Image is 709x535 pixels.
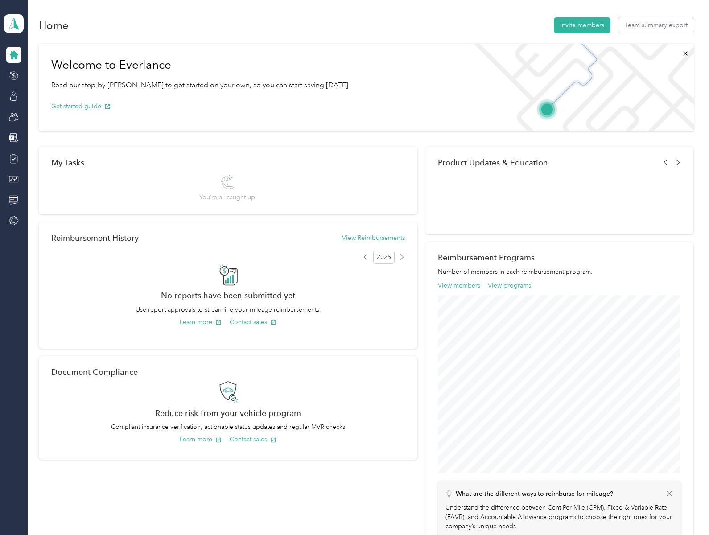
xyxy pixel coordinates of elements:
p: Use report approvals to streamline your mileage reimbursements. [51,305,405,314]
p: Compliant insurance verification, actionable status updates and regular MVR checks [51,422,405,432]
button: Contact sales [230,317,276,327]
div: My Tasks [51,158,405,167]
button: Invite members [554,17,610,33]
span: 2025 [373,251,395,264]
p: Read our step-by-[PERSON_NAME] to get started on your own, so you can start saving [DATE]. [51,80,350,91]
p: Understand the difference between Cent Per Mile (CPM), Fixed & Variable Rate (FAVR), and Accounta... [445,503,673,531]
h2: Reimbursement History [51,233,139,243]
button: Learn more [180,435,222,444]
button: View Reimbursements [342,233,405,243]
button: View members [438,281,480,290]
h2: Reduce risk from your vehicle program [51,408,405,418]
p: What are the different ways to reimburse for mileage? [456,489,613,498]
h1: Welcome to Everlance [51,58,350,72]
h2: Document Compliance [51,367,138,377]
p: Number of members in each reimbursement program. [438,267,681,276]
span: Product Updates & Education [438,158,548,167]
button: Get started guide [51,102,111,111]
button: Learn more [180,317,222,327]
h2: Reimbursement Programs [438,253,681,262]
button: Team summary export [618,17,694,33]
span: You’re all caught up! [199,193,257,202]
button: Contact sales [230,435,276,444]
button: View programs [488,281,531,290]
h2: No reports have been submitted yet [51,291,405,300]
img: Welcome to everlance [465,44,693,131]
h1: Home [39,21,69,30]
